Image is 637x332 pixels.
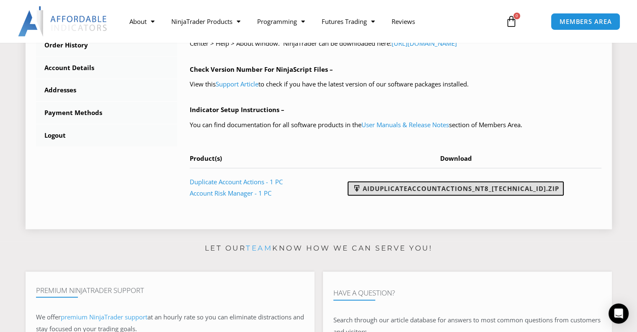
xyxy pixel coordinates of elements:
[216,80,258,88] a: Support Article
[190,178,283,186] a: Duplicate Account Actions - 1 PC
[313,12,383,31] a: Futures Trading
[190,154,222,162] span: Product(s)
[36,313,61,321] span: We offer
[190,189,271,197] a: Account Risk Manager - 1 PC
[246,244,272,252] a: team
[121,12,497,31] nav: Menu
[190,65,333,73] b: Check Version Number For NinjaScript Files –
[121,12,163,31] a: About
[36,286,304,295] h4: Premium NinjaTrader Support
[190,78,601,90] p: View this to check if you have the latest version of our software packages installed.
[383,12,423,31] a: Reviews
[348,181,564,196] a: AIDuplicateAccountActions_NT8_[TECHNICAL_ID].zip
[440,154,472,162] span: Download
[61,313,147,321] a: premium NinjaTrader support
[609,303,629,324] div: Open Intercom Messenger
[36,57,178,79] a: Account Details
[392,39,457,47] a: [URL][DOMAIN_NAME]
[26,242,612,255] p: Let our know how we can serve you!
[18,6,108,37] img: LogoAI | Affordable Indicators – NinjaTrader
[190,119,601,131] p: You can find documentation for all software products in the section of Members Area.
[560,18,612,25] span: MEMBERS AREA
[36,102,178,124] a: Payment Methods
[493,9,530,34] a: 0
[513,13,520,19] span: 0
[36,34,178,56] a: Order History
[36,125,178,146] a: Logout
[333,289,601,297] h4: Have A Question?
[36,79,178,101] a: Addresses
[163,12,249,31] a: NinjaTrader Products
[190,105,284,114] b: Indicator Setup Instructions –
[361,120,449,129] a: User Manuals & Release Notes
[249,12,313,31] a: Programming
[551,13,621,30] a: MEMBERS AREA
